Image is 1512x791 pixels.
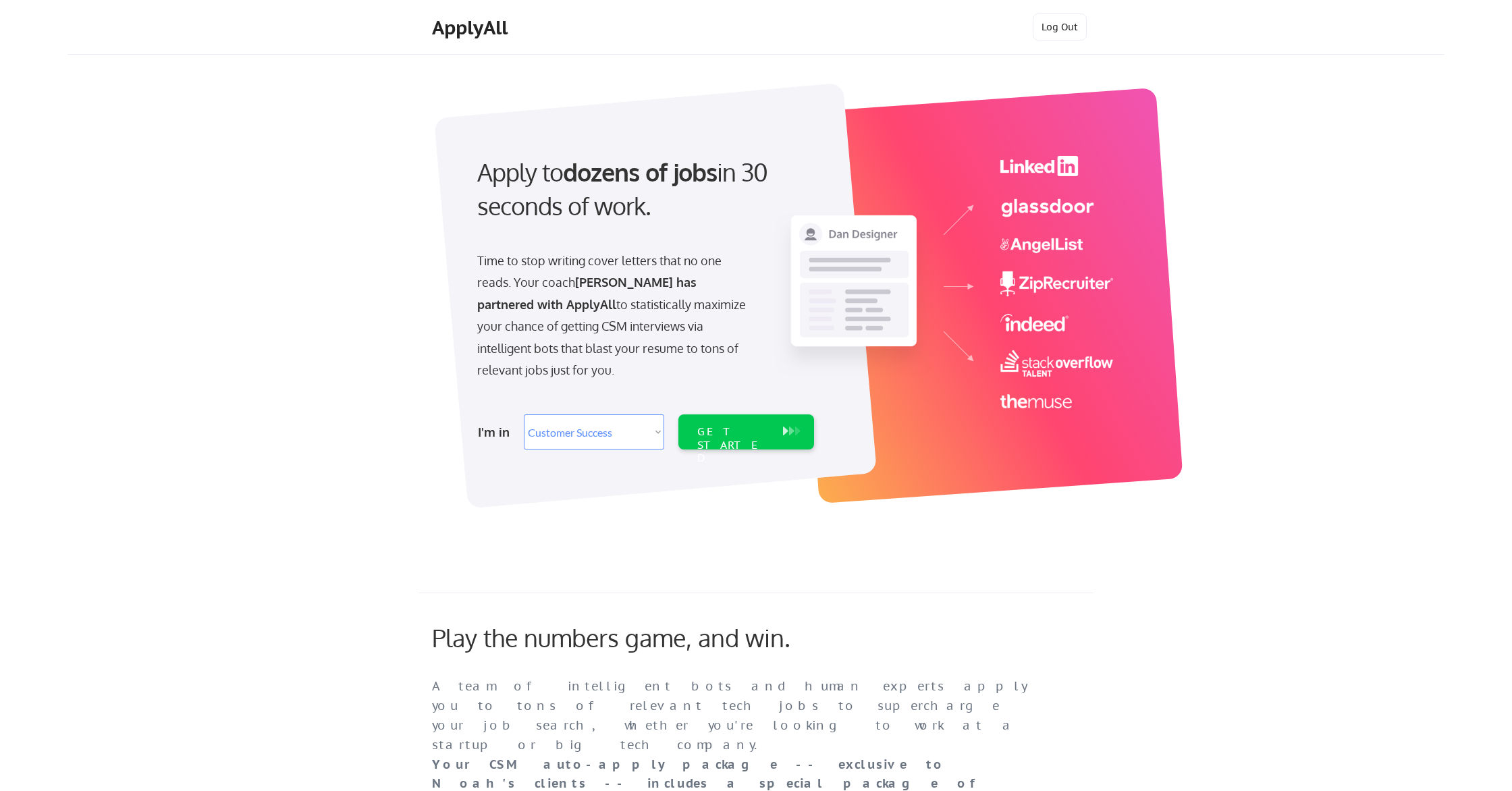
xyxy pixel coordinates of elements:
div: I'm in [478,421,516,443]
strong: [PERSON_NAME] has partnered with ApplyAll [477,275,700,311]
div: Time to stop writing cover letters that no one reads. Your coach to statistically maximize your c... [477,250,755,381]
strong: dozens of jobs [563,157,717,187]
div: ApplyAll [432,16,512,39]
button: Log Out [1033,13,1087,40]
div: Play the numbers game, and win. [432,623,850,652]
div: GET STARTED [697,425,769,464]
div: Apply to in 30 seconds of work. [477,155,809,223]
